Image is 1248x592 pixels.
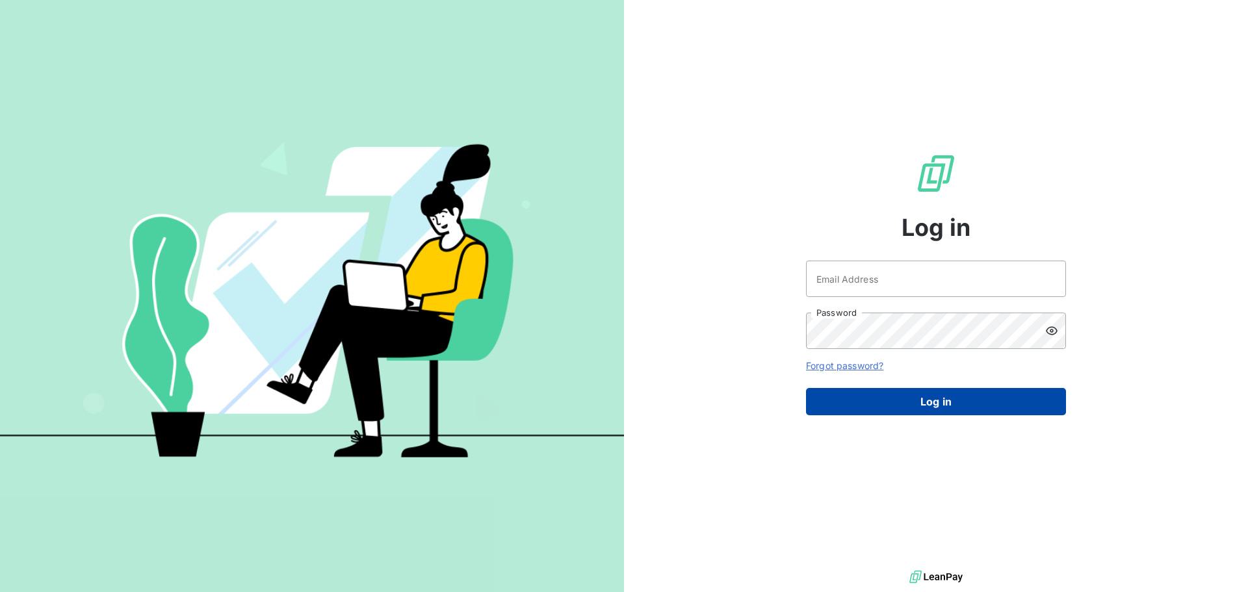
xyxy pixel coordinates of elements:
[806,261,1066,297] input: placeholder
[806,360,883,371] a: Forgot password?
[909,567,963,587] img: logo
[902,210,971,245] span: Log in
[915,153,957,194] img: LeanPay Logo
[806,388,1066,415] button: Log in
